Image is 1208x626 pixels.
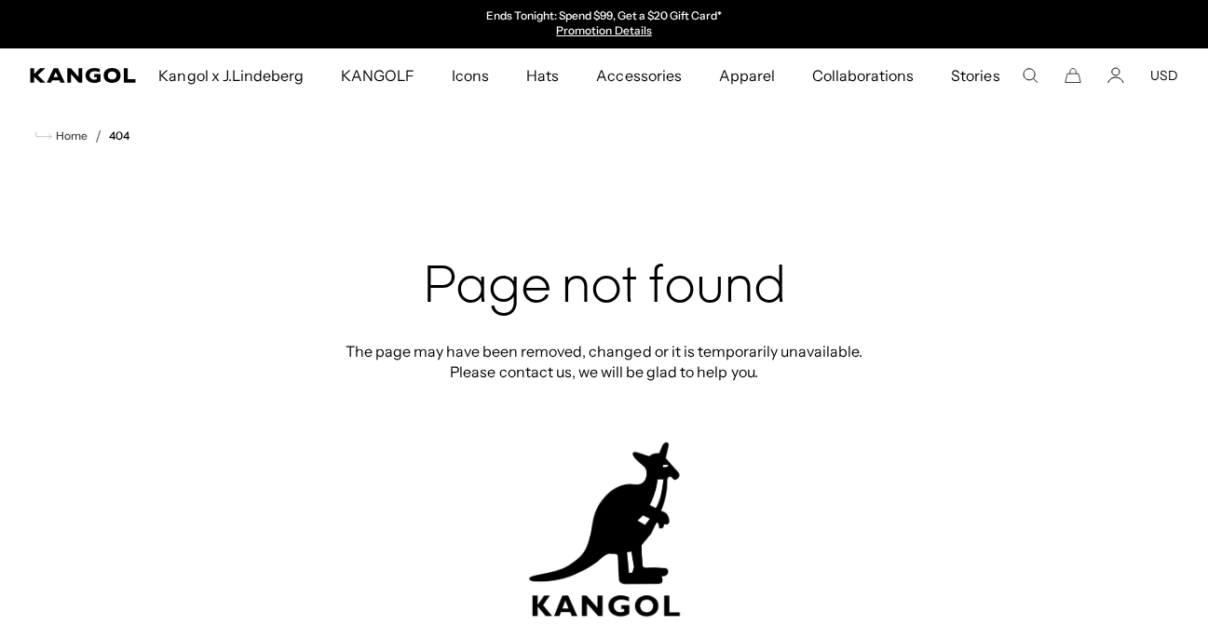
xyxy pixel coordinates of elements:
button: Cart [1065,67,1081,84]
span: Icons [452,48,489,102]
span: Apparel [719,48,775,102]
span: Kangol x J.Lindeberg [158,48,304,102]
a: Hats [508,48,577,102]
li: / [88,125,102,147]
div: 1 of 2 [413,9,796,39]
a: Promotion Details [556,23,651,37]
span: Home [52,129,88,143]
a: Icons [433,48,508,102]
a: 404 [109,129,129,143]
a: Stories [932,48,1018,102]
img: kangol-404-logo.jpg [525,442,684,618]
a: Home [35,128,88,144]
h2: Page not found [340,259,869,319]
summary: Search here [1022,67,1038,84]
a: Accessories [577,48,699,102]
span: Collaborations [812,48,914,102]
span: KANGOLF [341,48,414,102]
a: Kangol x J.Lindeberg [140,48,322,102]
p: Ends Tonight: Spend $99, Get a $20 Gift Card* [486,9,722,24]
p: The page may have been removed, changed or it is temporarily unavailable. Please contact us, we w... [340,341,869,382]
a: Collaborations [794,48,932,102]
a: Kangol [30,68,137,83]
div: Announcement [413,9,796,39]
a: Account [1107,67,1124,84]
button: USD [1150,67,1178,84]
span: Accessories [596,48,681,102]
a: KANGOLF [322,48,433,102]
span: Hats [526,48,559,102]
a: Apparel [700,48,794,102]
slideshow-component: Announcement bar [413,9,796,39]
span: Stories [951,48,999,102]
